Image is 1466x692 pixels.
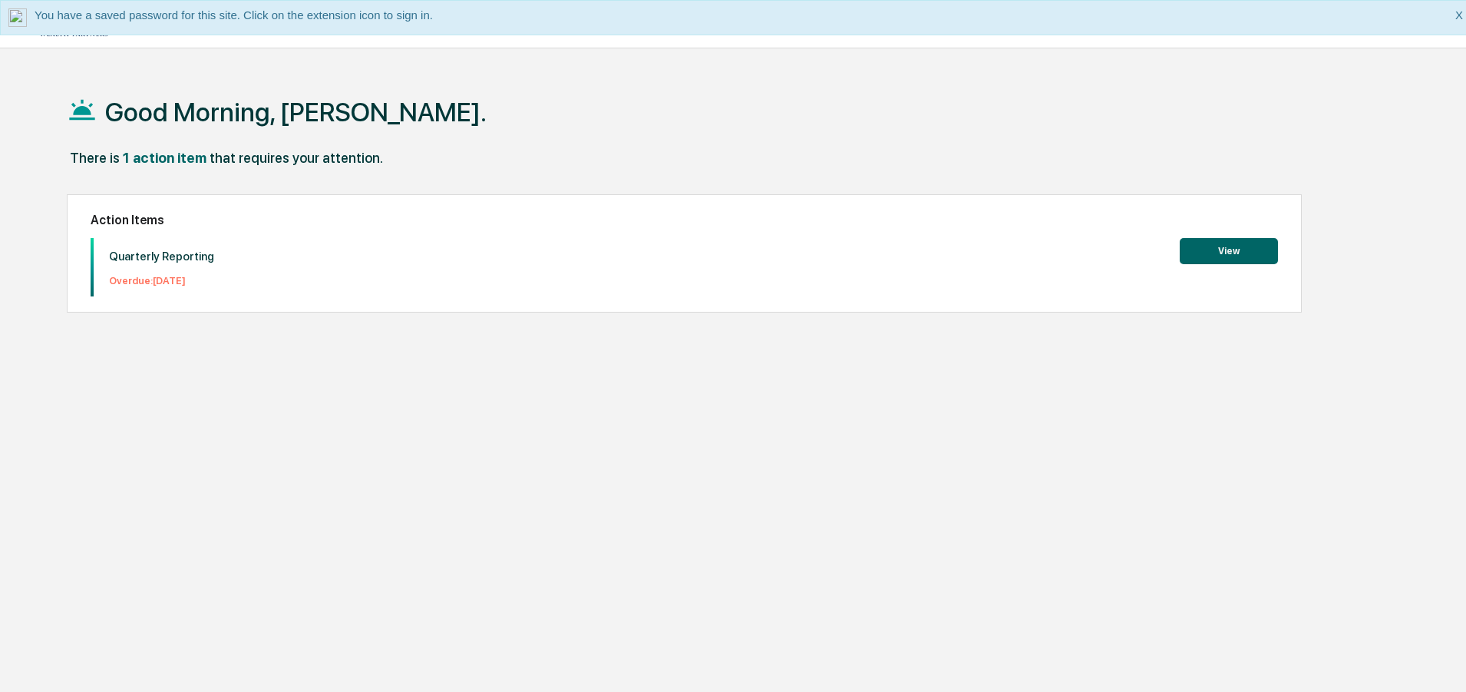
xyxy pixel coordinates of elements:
[1455,8,1463,22] span: X
[1180,243,1278,257] a: View
[210,150,383,166] div: that requires your attention.
[1180,238,1278,264] button: View
[109,250,214,263] p: Quarterly Reporting
[105,97,487,127] h1: Good Morning, [PERSON_NAME].
[70,150,120,166] div: There is
[91,213,1278,227] h2: Action Items
[35,8,433,22] span: You have a saved password for this site. Click on the extension icon to sign in.
[109,275,214,286] p: Overdue: [DATE]
[8,8,27,27] img: notLoggedInIcon.png
[123,150,206,166] div: 1 action item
